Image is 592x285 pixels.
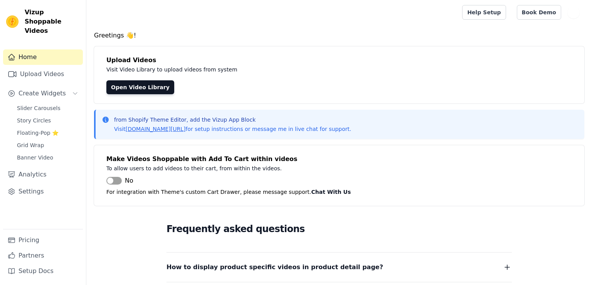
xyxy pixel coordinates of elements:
[3,49,83,65] a: Home
[12,140,83,151] a: Grid Wrap
[3,263,83,279] a: Setup Docs
[106,80,174,94] a: Open Video Library
[106,154,572,164] h4: Make Videos Shoppable with Add To Cart within videos
[3,184,83,199] a: Settings
[3,248,83,263] a: Partners
[94,31,584,40] h4: Greetings 👋!
[114,125,351,133] p: Visit for setup instructions or message me in live chat for support.
[3,232,83,248] a: Pricing
[166,262,383,273] span: How to display product specific videos in product detail page?
[106,56,572,65] h4: Upload Videos
[462,5,506,20] a: Help Setup
[12,127,83,138] a: Floating-Pop ⭐
[17,141,44,149] span: Grid Wrap
[25,8,80,36] span: Vizup Shoppable Videos
[166,221,512,237] h2: Frequently asked questions
[17,104,61,112] span: Slider Carousels
[17,154,53,161] span: Banner Video
[18,89,66,98] span: Create Widgets
[166,262,512,273] button: How to display product specific videos in product detail page?
[6,15,18,28] img: Vizup
[3,86,83,101] button: Create Widgets
[106,65,452,74] p: Visit Video Library to upload videos from system
[106,164,452,173] p: To allow users to add videos to their cart, from within the videos.
[12,115,83,126] a: Story Circles
[311,187,351,197] button: Chat With Us
[114,116,351,124] p: from Shopify Theme Editor, add the Vizup App Block
[125,176,133,185] span: No
[12,152,83,163] a: Banner Video
[3,167,83,182] a: Analytics
[126,126,186,132] a: [DOMAIN_NAME][URL]
[106,187,572,197] p: For integration with Theme's custom Cart Drawer, please message support.
[12,103,83,114] a: Slider Carousels
[17,129,59,137] span: Floating-Pop ⭐
[106,176,133,185] button: No
[517,5,561,20] a: Book Demo
[3,66,83,82] a: Upload Videos
[17,117,51,124] span: Story Circles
